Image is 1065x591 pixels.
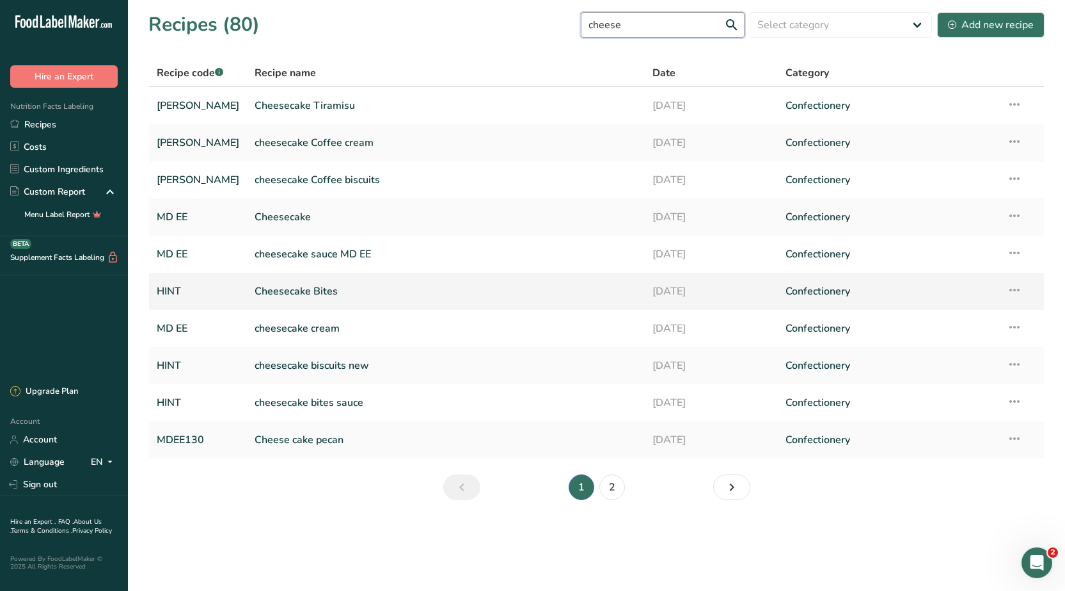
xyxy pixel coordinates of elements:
[10,451,65,473] a: Language
[443,474,480,500] a: Previous page
[785,278,991,305] a: Confectionery
[255,352,637,379] a: cheesecake biscuits new
[10,239,31,249] div: BETA
[10,385,78,398] div: Upgrade Plan
[255,129,637,156] a: cheesecake Coffee cream
[157,129,239,156] a: [PERSON_NAME]
[10,555,118,571] div: Powered By FoodLabelMaker © 2025 All Rights Reserved
[652,426,770,453] a: [DATE]
[785,129,991,156] a: Confectionery
[10,65,118,88] button: Hire an Expert
[652,166,770,193] a: [DATE]
[255,426,637,453] a: Cheese cake pecan
[652,352,770,379] a: [DATE]
[157,389,239,416] a: HINT
[157,66,223,80] span: Recipe code
[255,278,637,305] a: Cheesecake Bites
[652,129,770,156] a: [DATE]
[10,517,56,526] a: Hire an Expert .
[255,389,637,416] a: cheesecake bites sauce
[255,65,316,81] span: Recipe name
[581,12,745,38] input: Search for recipe
[10,517,102,535] a: About Us .
[785,352,991,379] a: Confectionery
[785,204,991,231] a: Confectionery
[652,204,770,231] a: [DATE]
[157,426,239,453] a: MDEE130
[937,12,1045,38] button: Add new recipe
[652,92,770,119] a: [DATE]
[255,315,637,342] a: cheesecake cream
[1022,547,1052,578] iframe: Intercom live chat
[148,10,260,39] h1: Recipes (80)
[11,526,72,535] a: Terms & Conditions .
[785,241,991,268] a: Confectionery
[157,166,239,193] a: [PERSON_NAME]
[72,526,112,535] a: Privacy Policy
[599,474,625,500] a: Page 2.
[255,241,637,268] a: cheesecake sauce MD EE
[255,204,637,231] a: Cheesecake
[157,278,239,305] a: HINT
[652,278,770,305] a: [DATE]
[785,92,991,119] a: Confectionery
[785,65,829,81] span: Category
[785,166,991,193] a: Confectionery
[91,455,118,470] div: EN
[157,204,239,231] a: MD EE
[713,474,750,500] a: Next page
[652,241,770,268] a: [DATE]
[652,65,675,81] span: Date
[10,185,85,198] div: Custom Report
[652,315,770,342] a: [DATE]
[58,517,74,526] a: FAQ .
[157,315,239,342] a: MD EE
[1048,547,1058,558] span: 2
[157,241,239,268] a: MD EE
[157,92,239,119] a: [PERSON_NAME]
[785,315,991,342] a: Confectionery
[652,389,770,416] a: [DATE]
[255,92,637,119] a: Cheesecake Tiramisu
[157,352,239,379] a: HINT
[785,389,991,416] a: Confectionery
[948,17,1034,33] div: Add new recipe
[255,166,637,193] a: cheesecake Coffee biscuits
[785,426,991,453] a: Confectionery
